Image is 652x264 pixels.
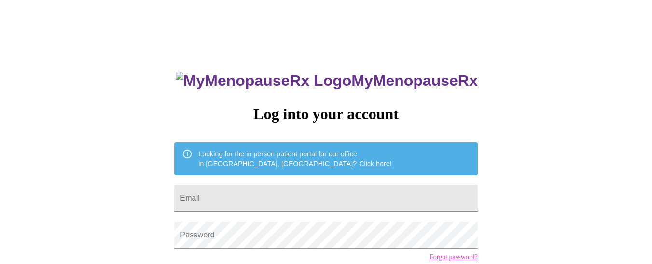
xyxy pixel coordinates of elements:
[174,105,477,123] h3: Log into your account
[430,253,478,261] a: Forgot password?
[176,72,478,90] h3: MyMenopauseRx
[359,160,392,167] a: Click here!
[176,72,351,90] img: MyMenopauseRx Logo
[198,145,392,172] div: Looking for the in person patient portal for our office in [GEOGRAPHIC_DATA], [GEOGRAPHIC_DATA]?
